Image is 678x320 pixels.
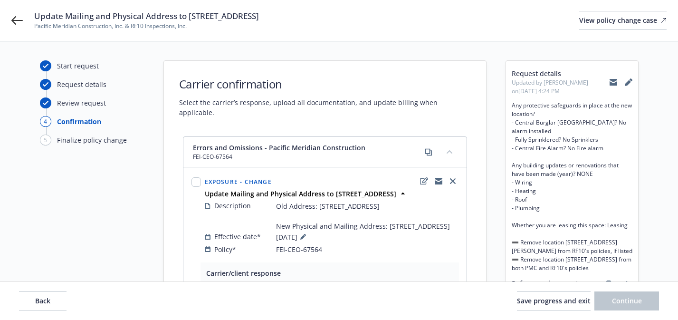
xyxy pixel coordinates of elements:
div: Confirmation [57,116,101,126]
div: 4 [40,116,51,127]
span: FEI-CEO-67564 [193,153,365,161]
span: Update Mailing and Physical Address to [STREET_ADDRESS] [34,10,259,22]
span: Old Address: [STREET_ADDRESS] New Physical and Mailing Address: [STREET_ADDRESS] [276,201,450,231]
span: Errors and Omissions - Pacific Meridian Construction [193,143,365,153]
a: edit [419,175,430,187]
span: Policy* [214,244,236,254]
span: Effective date* [214,232,261,242]
a: View policy change case [579,11,667,30]
span: Save progress and exit [517,296,591,305]
span: Carrier/client response [206,269,281,278]
a: copy [423,146,434,158]
div: Finalize policy change [57,135,127,145]
span: Exposure - Change [205,178,272,186]
span: Select the carrier’s response, upload all documentation, and update billing when applicable. [179,97,471,117]
span: Back [35,296,50,305]
h1: Carrier confirmation [179,76,471,92]
span: FEI-CEO-67564 [276,244,322,254]
span: Description [214,201,251,211]
button: collapse content [442,144,457,159]
strong: Update Mailing and Physical Address to [STREET_ADDRESS] [205,189,396,198]
div: Errors and Omissions - Pacific Meridian ConstructionFEI-CEO-67564copycollapse content [183,137,467,167]
span: Reference documents [512,278,582,290]
span: Updated by [PERSON_NAME] on [DATE] 4:24 PM [512,78,610,96]
div: Request details [57,79,106,89]
div: View policy change case [579,11,667,29]
div: 5 [40,135,51,145]
span: Old Address: [STREET_ADDRESS] New Physical and Mailing Address: [STREET_ADDRESS] SQFT: 3061 Year ... [512,101,632,272]
button: Save progress and exit [517,291,591,310]
div: Start request [57,61,99,71]
a: copyLogging [433,175,444,187]
span: Pacific Meridian Construction, Inc. & RF10 Inspections, Inc. [34,22,259,30]
span: Continue [612,296,642,305]
a: close [447,175,458,187]
button: Continue [594,291,659,310]
a: associate [604,278,615,290]
button: Back [19,291,67,310]
a: add [621,278,632,290]
div: Review request [57,98,106,108]
span: [DATE] [276,231,309,242]
span: Request details [512,68,610,78]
